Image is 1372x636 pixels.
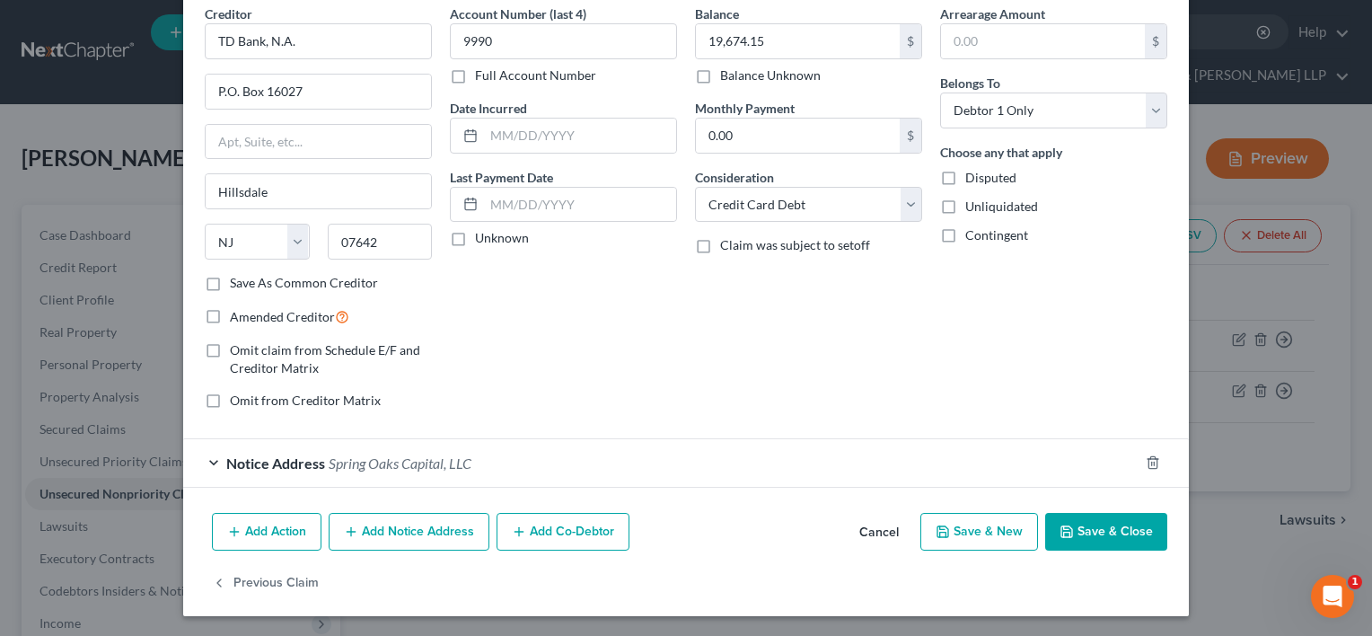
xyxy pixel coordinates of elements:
[484,119,676,153] input: MM/DD/YYYY
[206,75,431,109] input: Enter address...
[450,168,553,187] label: Last Payment Date
[1045,513,1167,551] button: Save & Close
[212,513,321,551] button: Add Action
[940,75,1000,91] span: Belongs To
[205,6,252,22] span: Creditor
[450,99,527,118] label: Date Incurred
[475,229,529,247] label: Unknown
[450,23,677,59] input: XXXX
[900,24,921,58] div: $
[696,119,900,153] input: 0.00
[696,24,900,58] input: 0.00
[230,342,420,375] span: Omit claim from Schedule E/F and Creditor Matrix
[1311,575,1354,618] iframe: Intercom live chat
[484,188,676,222] input: MM/DD/YYYY
[230,393,381,408] span: Omit from Creditor Matrix
[720,66,821,84] label: Balance Unknown
[497,513,629,551] button: Add Co-Debtor
[720,237,870,252] span: Claim was subject to setoff
[226,455,325,472] span: Notice Address
[212,565,319,603] button: Previous Claim
[695,168,774,187] label: Consideration
[475,66,596,84] label: Full Account Number
[920,513,1038,551] button: Save & New
[450,4,586,23] label: Account Number (last 4)
[940,143,1062,162] label: Choose any that apply
[329,513,489,551] button: Add Notice Address
[695,4,739,23] label: Balance
[206,125,431,159] input: Apt, Suite, etc...
[845,515,913,551] button: Cancel
[328,224,433,260] input: Enter zip...
[941,24,1145,58] input: 0.00
[329,455,471,472] span: Spring Oaks Capital, LLC
[940,4,1045,23] label: Arrearage Amount
[965,170,1016,185] span: Disputed
[230,309,335,324] span: Amended Creditor
[965,199,1038,214] span: Unliquidated
[205,23,432,59] input: Search creditor by name...
[1145,24,1166,58] div: $
[965,227,1028,243] span: Contingent
[206,174,431,208] input: Enter city...
[1348,575,1362,589] span: 1
[695,99,795,118] label: Monthly Payment
[900,119,921,153] div: $
[230,274,378,292] label: Save As Common Creditor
